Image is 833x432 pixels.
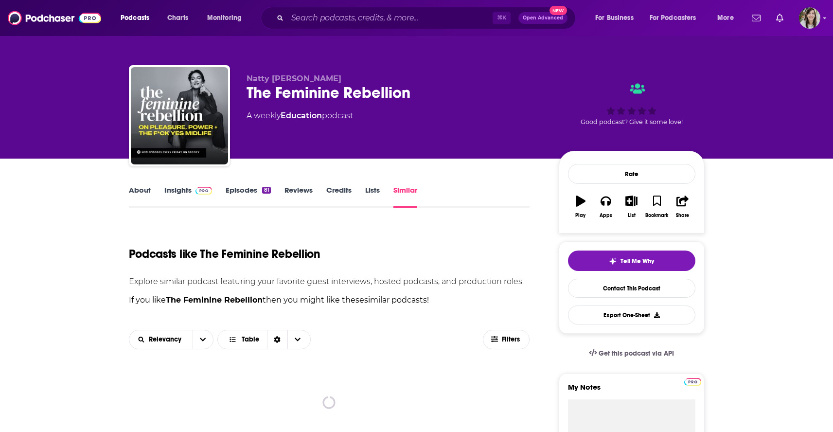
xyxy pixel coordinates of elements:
span: Podcasts [121,11,149,25]
button: open menu [193,330,213,349]
a: Contact This Podcast [568,279,695,298]
span: For Business [595,11,634,25]
button: List [619,189,644,224]
button: Play [568,189,593,224]
p: Explore similar podcast featuring your favorite guest interviews, hosted podcasts, and production... [129,277,530,286]
img: Podchaser Pro [684,378,701,386]
span: New [549,6,567,15]
div: Bookmark [645,213,668,218]
div: List [628,213,636,218]
button: Share [670,189,695,224]
button: tell me why sparkleTell Me Why [568,251,695,271]
img: tell me why sparkle [609,257,617,265]
h2: Choose List sort [129,330,214,349]
p: If you like then you might like these similar podcasts ! [129,294,530,306]
span: ⌘ K [493,12,511,24]
div: Rate [568,164,695,184]
label: My Notes [568,382,695,399]
span: Logged in as devinandrade [799,7,820,29]
span: More [717,11,734,25]
h1: Podcasts like The Feminine Rebellion [129,247,320,261]
button: Open AdvancedNew [518,12,567,24]
button: Show profile menu [799,7,820,29]
button: Apps [593,189,619,224]
a: Show notifications dropdown [748,10,764,26]
div: Sort Direction [267,330,287,349]
button: open menu [114,10,162,26]
input: Search podcasts, credits, & more... [287,10,493,26]
span: Monitoring [207,11,242,25]
a: InsightsPodchaser Pro [164,185,213,208]
button: Choose View [217,330,311,349]
a: Pro website [684,377,701,386]
span: Filters [502,336,521,343]
button: open menu [588,10,646,26]
span: For Podcasters [650,11,696,25]
a: Reviews [284,185,313,208]
a: Education [281,111,322,120]
div: Play [575,213,585,218]
a: Show notifications dropdown [772,10,787,26]
a: Similar [393,185,417,208]
a: Charts [161,10,194,26]
a: Get this podcast via API [581,342,682,365]
div: Good podcast? Give it some love! [559,74,705,134]
a: Lists [365,185,380,208]
div: Search podcasts, credits, & more... [270,7,585,29]
span: Charts [167,11,188,25]
button: open menu [643,10,710,26]
span: Relevancy [149,336,185,343]
button: Export One-Sheet [568,306,695,324]
button: open menu [710,10,746,26]
span: Good podcast? Give it some love! [581,118,683,126]
strong: The Feminine Rebellion [166,295,263,305]
span: Natty [PERSON_NAME] [247,74,341,83]
button: Bookmark [644,189,670,224]
div: Apps [600,213,612,218]
button: Filters [483,330,530,349]
button: open menu [200,10,254,26]
span: Open Advanced [523,16,563,20]
a: Credits [326,185,352,208]
span: Tell Me Why [620,257,654,265]
button: open menu [129,336,193,343]
img: User Profile [799,7,820,29]
div: A weekly podcast [247,110,353,122]
a: About [129,185,151,208]
span: Table [242,336,259,343]
span: Get this podcast via API [599,349,674,358]
img: The Feminine Rebellion [131,67,228,164]
div: Share [676,213,689,218]
a: Episodes81 [226,185,270,208]
img: Podchaser - Follow, Share and Rate Podcasts [8,9,101,27]
div: 81 [262,187,270,194]
img: Podchaser Pro [195,187,213,195]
